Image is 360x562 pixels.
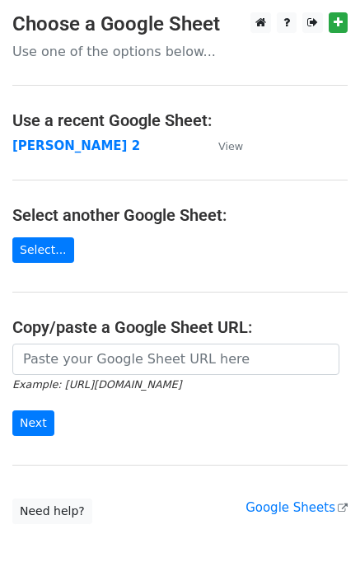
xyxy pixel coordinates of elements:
h3: Choose a Google Sheet [12,12,348,36]
small: View [218,140,243,152]
a: Need help? [12,499,92,524]
input: Next [12,410,54,436]
small: Example: [URL][DOMAIN_NAME] [12,378,181,391]
a: [PERSON_NAME] 2 [12,138,140,153]
a: Select... [12,237,74,263]
input: Paste your Google Sheet URL here [12,344,339,375]
h4: Select another Google Sheet: [12,205,348,225]
p: Use one of the options below... [12,43,348,60]
a: Google Sheets [245,500,348,515]
h4: Use a recent Google Sheet: [12,110,348,130]
a: View [202,138,243,153]
h4: Copy/paste a Google Sheet URL: [12,317,348,337]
